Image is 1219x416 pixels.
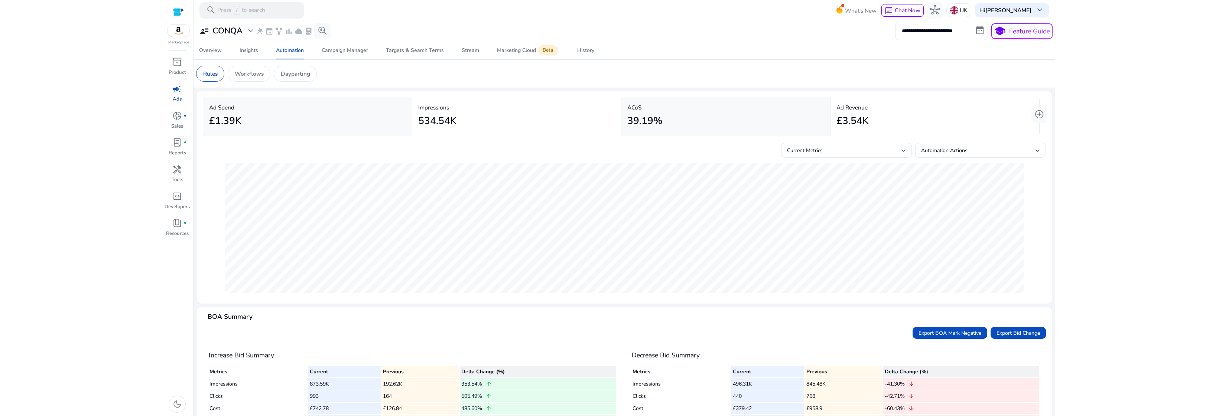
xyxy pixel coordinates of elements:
[497,47,559,54] div: Marketing Cloud
[927,2,943,19] button: hub
[460,366,616,377] th: Delta Change (%)
[281,69,310,78] p: Dayparting
[209,378,307,390] td: Impressions
[208,313,253,321] h4: BOA Summary
[845,4,877,17] span: What's New
[418,115,456,127] h2: 534.54K
[308,403,380,414] td: £742.78
[183,114,187,118] span: fiber_manual_record
[485,381,492,387] span: arrow_upward
[985,6,1031,14] b: [PERSON_NAME]
[171,123,183,130] p: Sales
[908,393,915,400] span: arrow_downward
[381,390,459,402] td: 164
[172,165,182,174] span: handyman
[275,27,283,35] span: family_history
[462,48,479,53] div: Stream
[285,27,293,35] span: bar_chart
[165,203,190,211] p: Developers
[164,56,191,82] a: inventory_2Product
[577,48,594,53] div: History
[883,390,1039,402] td: -42.71%
[168,24,190,37] img: amazon.svg
[994,25,1006,37] span: school
[913,327,987,339] button: Export BOA Mark Negative
[930,5,940,15] span: hub
[314,23,331,39] button: search_insights
[632,351,1040,359] h4: Decrease Bid Summary
[256,27,264,35] span: wand_stars
[836,103,1033,112] p: Ad Revenue
[206,5,216,15] span: search
[633,378,730,390] td: Impressions
[217,6,265,15] p: Press to search
[381,403,459,414] td: £126.84
[885,7,893,15] span: chat
[633,390,730,402] td: Clicks
[883,403,1039,414] td: -60.43%
[276,48,304,53] div: Automation
[731,366,804,377] th: Current
[881,4,923,17] button: chatChat Now
[633,403,730,414] td: Cost
[235,69,264,78] p: Workflows
[240,48,258,53] div: Insights
[991,327,1046,339] button: Export Bid Change
[633,366,730,377] th: Metrics
[991,23,1053,39] button: schoolFeature Guide
[386,48,444,53] div: Targets & Search Terms
[172,57,182,67] span: inventory_2
[460,403,616,414] td: 485.60%
[305,27,313,35] span: lab_profile
[172,138,182,147] span: lab_profile
[804,366,882,377] th: Previous
[1034,109,1044,119] span: add_circle
[960,4,968,17] p: UK
[950,6,958,14] img: uk.svg
[731,390,804,402] td: 440
[538,45,558,55] span: Beta
[485,393,492,400] span: arrow_upward
[460,378,616,390] td: 353.54%
[731,403,804,414] td: £379.42
[203,69,218,78] p: Rules
[908,405,915,412] span: arrow_downward
[164,190,191,217] a: code_blocksDevelopers
[209,403,307,414] td: Cost
[166,230,189,238] p: Resources
[627,115,663,127] h2: 39.19%
[246,26,256,36] span: expand_more
[209,103,406,112] p: Ad Spend
[627,103,824,112] p: ACoS
[1009,26,1050,36] p: Feature Guide
[418,103,615,112] p: Impressions
[979,7,1031,13] p: Hi
[199,48,222,53] div: Overview
[169,150,186,157] p: Reports
[209,390,307,402] td: Clicks
[804,403,882,414] td: £958.9
[164,82,191,109] a: campaignAds
[212,26,243,36] h3: CONQA
[265,27,273,35] span: event
[172,218,182,228] span: book_4
[460,390,616,402] td: 505.49%
[787,147,823,154] span: Current Metrics
[731,378,804,390] td: 496.31K
[199,26,209,36] span: user_attributes
[308,366,380,377] th: Current
[883,366,1039,377] th: Delta Change (%)
[209,115,241,127] h2: £1.39K
[308,390,380,402] td: 993
[381,366,459,377] th: Previous
[164,163,191,190] a: handymanTools
[1031,107,1048,123] button: add_circle
[883,378,1039,390] td: -41.30%
[997,329,1040,337] span: Export Bid Change
[381,378,459,390] td: 192.62K
[318,26,327,36] span: search_insights
[895,6,920,14] span: Chat Now
[209,366,307,377] th: Metrics
[836,115,869,127] h2: £3.54K
[172,176,183,184] p: Tools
